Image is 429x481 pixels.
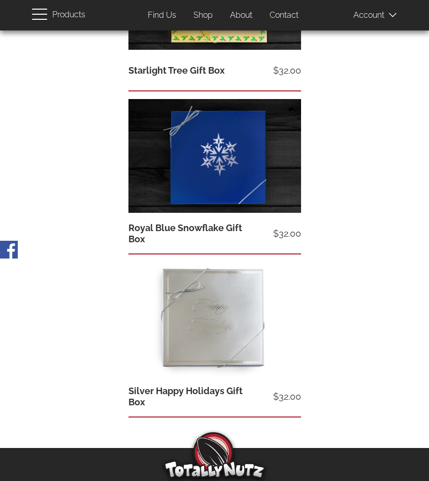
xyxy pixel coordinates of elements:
span: Products [52,8,85,22]
a: Royal Blue Snowflake Gift Box [128,222,242,244]
a: About [222,6,260,25]
img: royal-blue-snowflake-box-black-background.jpg [128,99,301,214]
a: Contact [262,6,306,25]
a: Find Us [140,6,184,25]
a: Starlight Tree Gift Box [128,65,225,76]
img: Totally Nutz Logo [164,432,266,478]
img: silver-happy-holidays-box.jpg [128,262,301,377]
a: Silver Happy Holidays Gift Box [128,386,243,407]
a: Shop [186,6,220,25]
